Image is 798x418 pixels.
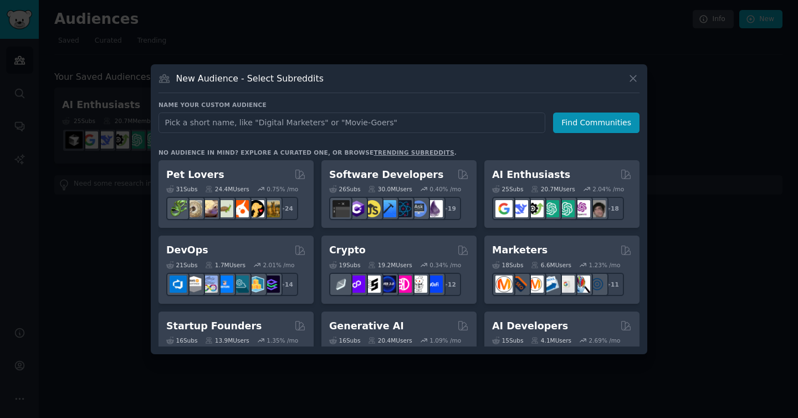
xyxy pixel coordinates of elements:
img: platformengineering [232,276,249,293]
div: 0.34 % /mo [429,261,461,269]
input: Pick a short name, like "Digital Marketers" or "Movie-Goers" [158,113,545,133]
img: software [332,200,350,217]
div: 4.1M Users [531,337,571,344]
div: 18 Sub s [492,261,523,269]
img: ArtificalIntelligence [589,200,606,217]
h2: Crypto [329,243,366,257]
img: aws_cdk [247,276,264,293]
div: 2.69 % /mo [589,337,621,344]
div: 1.09 % /mo [429,337,461,344]
img: csharp [348,200,365,217]
h2: Marketers [492,243,548,257]
h2: AI Enthusiasts [492,168,570,182]
img: elixir [426,200,443,217]
h2: Software Developers [329,168,443,182]
img: googleads [557,276,575,293]
img: ethfinance [332,276,350,293]
h2: Startup Founders [166,319,262,333]
img: iOSProgramming [379,200,396,217]
div: 1.35 % /mo [267,337,298,344]
div: 0.75 % /mo [267,185,298,193]
img: AskComputerScience [410,200,427,217]
div: 20.7M Users [531,185,575,193]
img: cockatiel [232,200,249,217]
img: herpetology [170,200,187,217]
div: + 11 [601,273,624,296]
div: 21 Sub s [166,261,197,269]
button: Find Communities [553,113,640,133]
div: 19 Sub s [329,261,360,269]
img: leopardgeckos [201,200,218,217]
img: AItoolsCatalog [526,200,544,217]
img: DeepSeek [511,200,528,217]
div: 1.23 % /mo [589,261,621,269]
h2: DevOps [166,243,208,257]
div: 6.6M Users [531,261,571,269]
h3: New Audience - Select Subreddits [176,73,324,84]
img: Docker_DevOps [201,276,218,293]
h2: Generative AI [329,319,404,333]
img: DevOpsLinks [216,276,233,293]
div: 31 Sub s [166,185,197,193]
h2: Pet Lovers [166,168,224,182]
div: No audience in mind? Explore a curated one, or browse . [158,149,457,156]
img: PlatformEngineers [263,276,280,293]
img: bigseo [511,276,528,293]
img: MarketingResearch [573,276,590,293]
div: 24.4M Users [205,185,249,193]
div: 26 Sub s [329,185,360,193]
img: chatgpt_prompts_ [557,200,575,217]
img: defi_ [426,276,443,293]
div: 2.04 % /mo [592,185,624,193]
div: 0.40 % /mo [429,185,461,193]
img: Emailmarketing [542,276,559,293]
div: + 18 [601,197,624,220]
div: + 19 [438,197,461,220]
img: OnlineMarketing [589,276,606,293]
img: defiblockchain [395,276,412,293]
div: 1.7M Users [205,261,245,269]
img: reactnative [395,200,412,217]
img: GoogleGeminiAI [495,200,513,217]
img: chatgpt_promptDesign [542,200,559,217]
img: content_marketing [495,276,513,293]
img: PetAdvice [247,200,264,217]
img: azuredevops [170,276,187,293]
div: 2.01 % /mo [263,261,295,269]
img: CryptoNews [410,276,427,293]
div: 30.0M Users [368,185,412,193]
h2: AI Developers [492,319,568,333]
div: + 24 [275,197,298,220]
div: 16 Sub s [166,337,197,344]
img: 0xPolygon [348,276,365,293]
img: web3 [379,276,396,293]
img: ethstaker [364,276,381,293]
div: 16 Sub s [329,337,360,344]
div: + 14 [275,273,298,296]
img: dogbreed [263,200,280,217]
img: AWS_Certified_Experts [185,276,202,293]
img: learnjavascript [364,200,381,217]
div: 13.9M Users [205,337,249,344]
h3: Name your custom audience [158,101,640,109]
img: AskMarketing [526,276,544,293]
img: ballpython [185,200,202,217]
div: 25 Sub s [492,185,523,193]
img: turtle [216,200,233,217]
div: 20.4M Users [368,337,412,344]
a: trending subreddits [374,149,454,156]
div: 19.2M Users [368,261,412,269]
div: 15 Sub s [492,337,523,344]
div: + 12 [438,273,461,296]
img: OpenAIDev [573,200,590,217]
